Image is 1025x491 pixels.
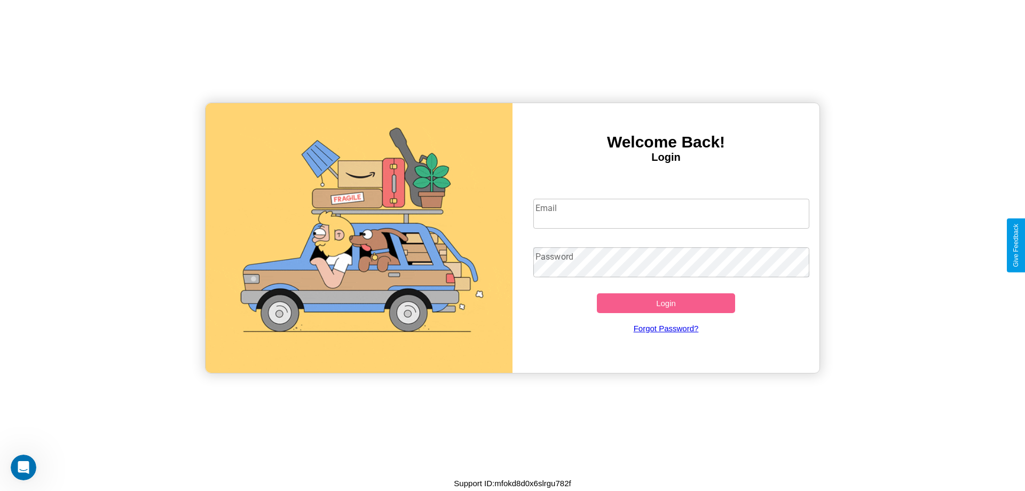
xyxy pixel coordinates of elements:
iframe: Intercom live chat [11,455,36,480]
h3: Welcome Back! [512,133,819,151]
h4: Login [512,151,819,163]
div: Give Feedback [1012,224,1020,267]
p: Support ID: mfokd8d0x6slrgu782f [454,476,571,490]
img: gif [206,103,512,373]
button: Login [597,293,735,313]
a: Forgot Password? [528,313,805,344]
